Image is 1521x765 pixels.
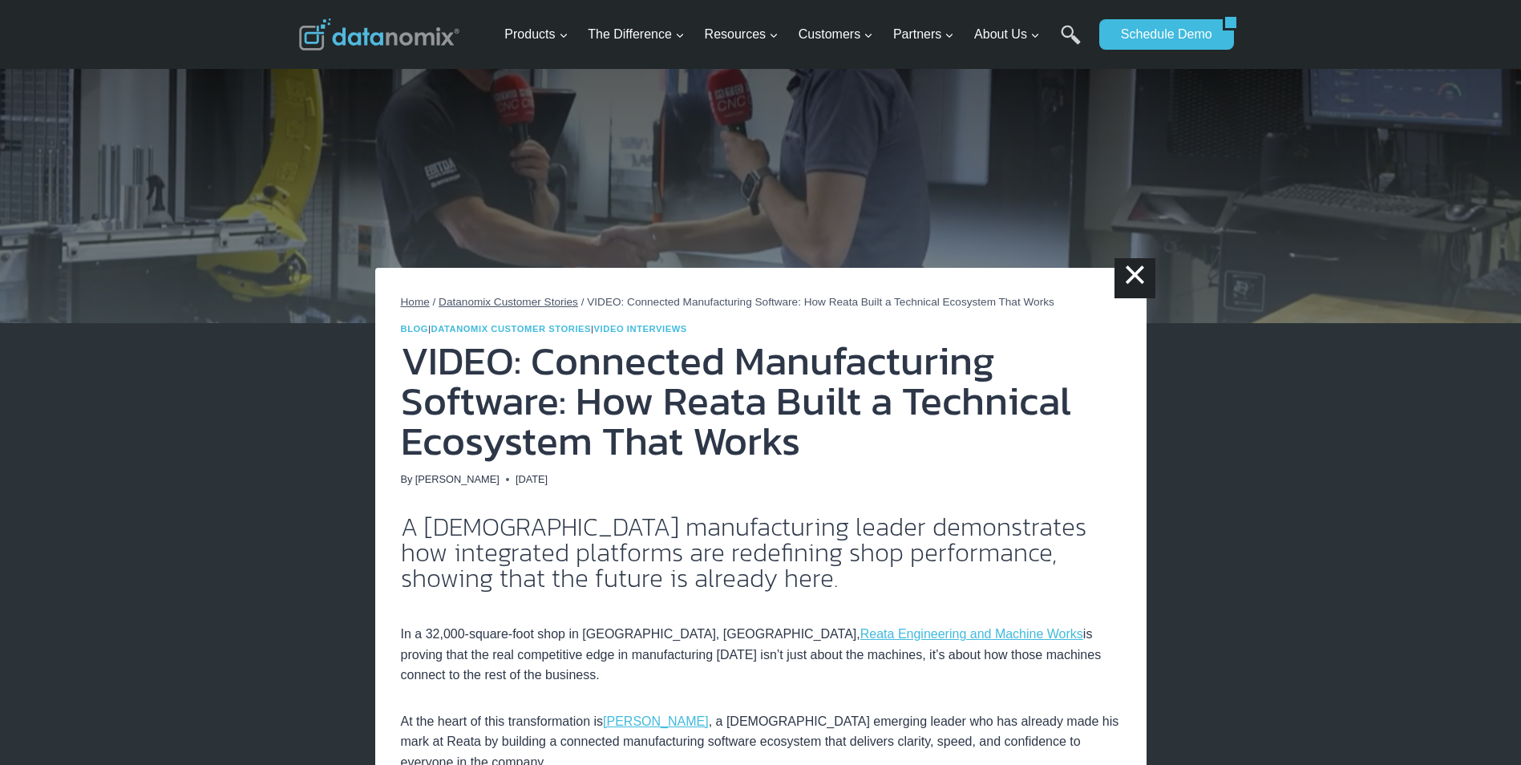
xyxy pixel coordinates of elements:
[401,324,687,334] span: | |
[401,472,413,488] span: By
[587,296,1054,308] span: VIDEO: Connected Manufacturing Software: How Reata Built a Technical Ecosystem That Works
[974,24,1040,45] span: About Us
[705,24,779,45] span: Resources
[1099,19,1223,50] a: Schedule Demo
[1114,258,1155,298] a: ×
[588,24,685,45] span: The Difference
[1061,25,1081,61] a: Search
[498,9,1091,61] nav: Primary Navigation
[439,296,578,308] a: Datanomix Customer Stories
[504,24,568,45] span: Products
[401,324,429,334] a: Blog
[860,627,1083,641] a: Reata Engineering and Machine Works
[401,296,430,308] a: Home
[799,24,873,45] span: Customers
[516,472,548,488] time: [DATE]
[433,296,436,308] span: /
[431,324,592,334] a: Datanomix Customer Stories
[415,473,500,485] a: [PERSON_NAME]
[893,24,954,45] span: Partners
[401,604,1121,686] p: In a 32,000-square-foot shop in [GEOGRAPHIC_DATA], [GEOGRAPHIC_DATA], is proving that the real co...
[594,324,687,334] a: Video Interviews
[581,296,585,308] span: /
[401,341,1121,461] h1: VIDEO: Connected Manufacturing Software: How Reata Built a Technical Ecosystem That Works
[603,714,709,728] a: [PERSON_NAME]
[299,18,459,51] img: Datanomix
[401,514,1121,591] h2: A [DEMOGRAPHIC_DATA] manufacturing leader demonstrates how integrated platforms are redefining sh...
[401,293,1121,311] nav: Breadcrumbs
